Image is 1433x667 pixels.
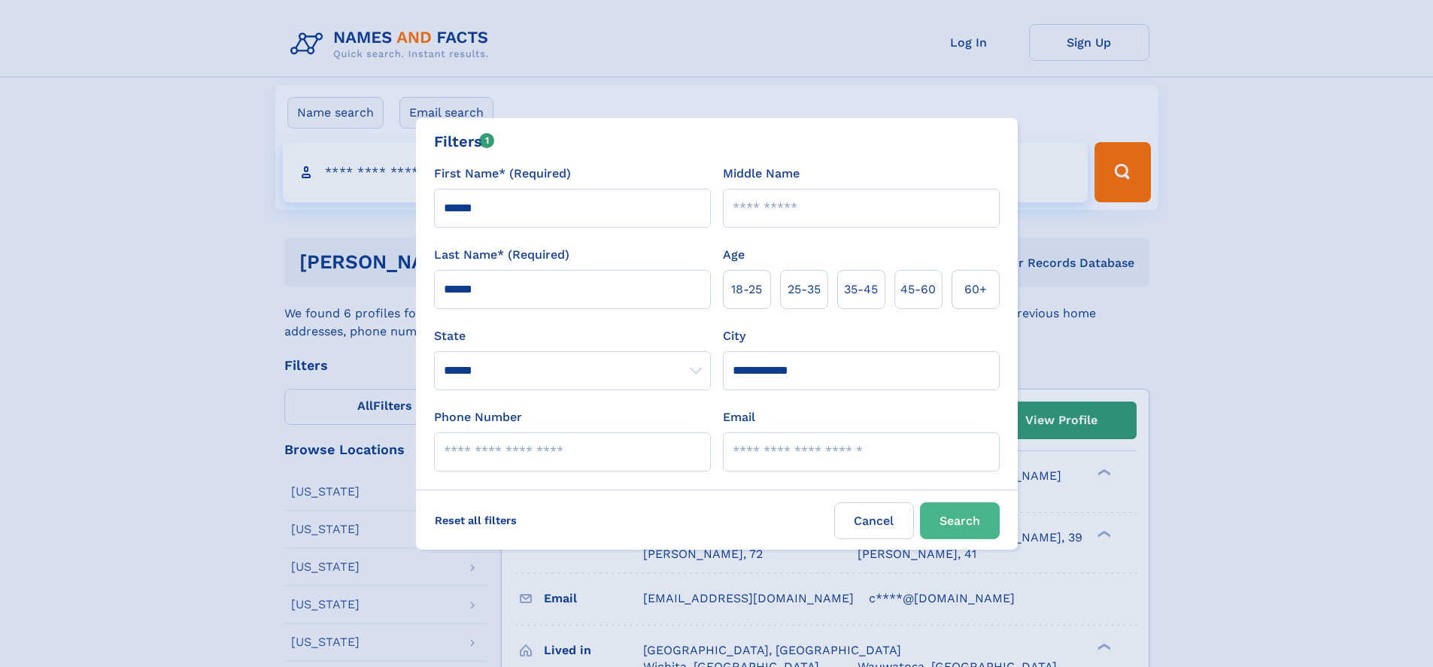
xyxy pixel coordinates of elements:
label: Age [723,246,745,264]
label: Cancel [834,502,914,539]
label: Last Name* (Required) [434,246,569,264]
span: 35‑45 [844,280,878,299]
span: 45‑60 [900,280,936,299]
div: Filters [434,130,495,153]
label: Middle Name [723,165,800,183]
label: City [723,327,745,345]
label: Email [723,408,755,426]
label: Phone Number [434,408,522,426]
span: 60+ [964,280,987,299]
span: 25‑35 [788,280,821,299]
label: Reset all filters [425,502,527,538]
button: Search [920,502,1000,539]
label: State [434,327,711,345]
span: 18‑25 [731,280,762,299]
label: First Name* (Required) [434,165,571,183]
